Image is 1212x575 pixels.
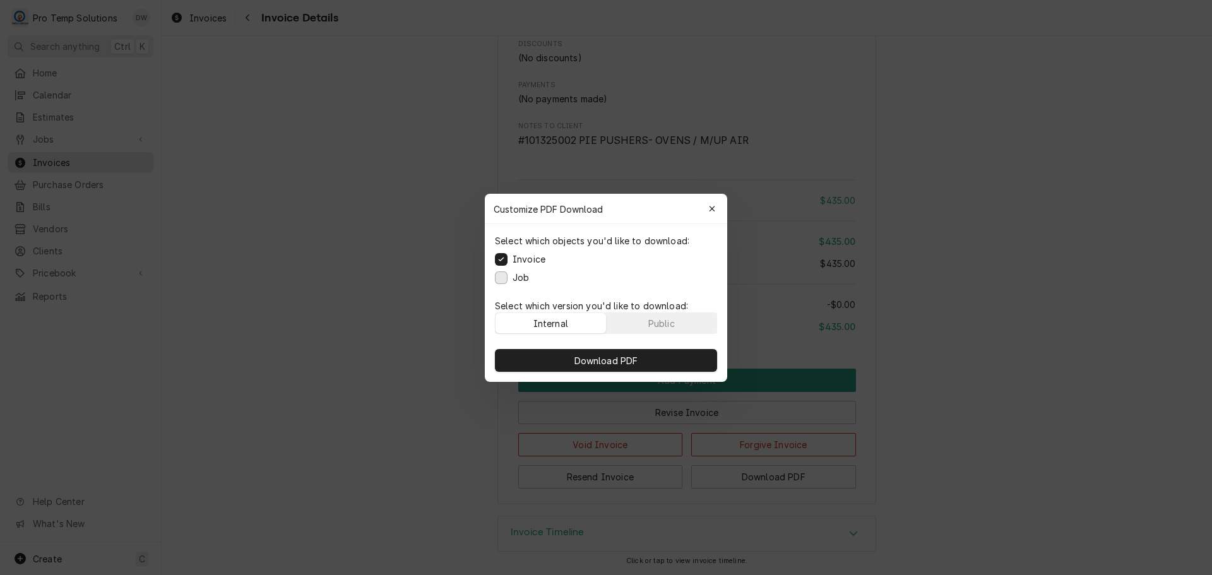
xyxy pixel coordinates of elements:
[495,349,717,372] button: Download PDF
[513,252,545,266] label: Invoice
[485,194,727,224] div: Customize PDF Download
[648,316,675,329] div: Public
[572,353,641,367] span: Download PDF
[495,299,717,312] p: Select which version you'd like to download:
[513,271,529,284] label: Job
[533,316,568,329] div: Internal
[495,234,689,247] p: Select which objects you'd like to download:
